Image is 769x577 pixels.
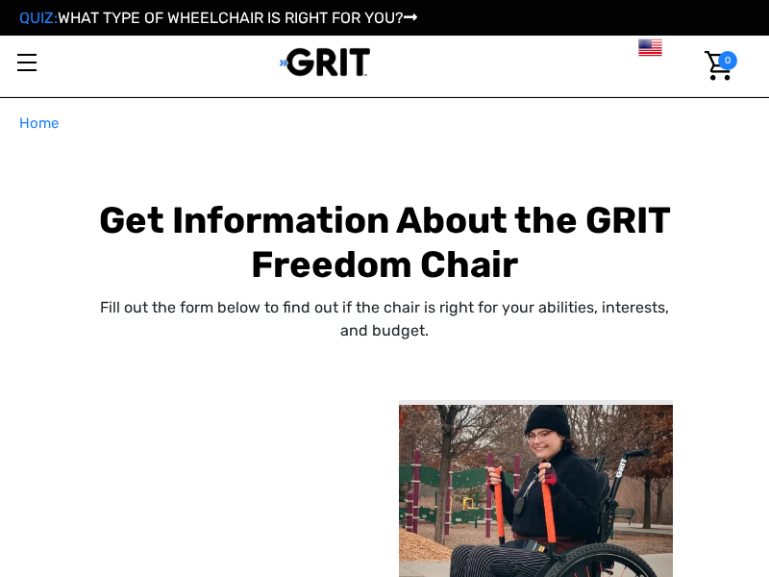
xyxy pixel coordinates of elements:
img: GRIT All-Terrain Wheelchair and Mobility Equipment [280,47,371,77]
b: Get Information About the GRIT Freedom Chair [99,198,671,287]
span: Toggle menu [17,62,37,63]
img: us.png [638,36,662,60]
span: 0 [718,51,737,70]
span: Home [19,114,59,132]
a: Cart with 0 items [693,36,737,96]
a: Home [19,113,59,135]
p: Fill out the form below to find out if the chair is right for your abilities, interests, and budget. [96,296,673,342]
a: QUIZ:WHAT TYPE OF WHEELCHAIR IS RIGHT FOR YOU? [19,9,417,27]
img: Cart [705,51,732,81]
span: QUIZ: [19,9,58,27]
nav: Breadcrumb [19,113,750,135]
